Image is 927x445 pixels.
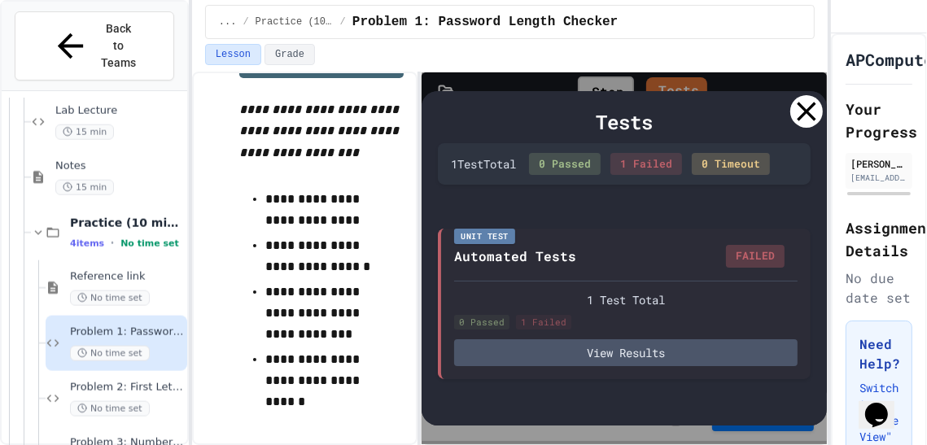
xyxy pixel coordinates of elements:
[859,334,899,373] h3: Need Help?
[516,315,571,330] div: 1 Failed
[846,268,912,308] div: No due date set
[438,107,811,137] div: Tests
[265,44,315,65] button: Grade
[850,172,907,184] div: [EMAIL_ADDRESS][DOMAIN_NAME]
[850,156,907,171] div: [PERSON_NAME]
[70,401,150,417] span: No time set
[70,325,184,339] span: Problem 1: Password Length Checker
[692,153,770,176] div: 0 Timeout
[454,229,515,244] div: Unit Test
[219,15,237,28] span: ...
[70,270,184,284] span: Reference link
[55,159,184,173] span: Notes
[859,380,911,429] iframe: chat widget
[70,381,184,395] span: Problem 2: First Letter Validator
[70,290,150,306] span: No time set
[846,216,912,262] h2: Assignment Details
[454,315,509,330] div: 0 Passed
[55,104,184,118] span: Lab Lecture
[111,237,114,250] span: •
[55,124,114,140] span: 15 min
[256,15,334,28] span: Practice (10 mins)
[454,291,798,308] div: 1 Test Total
[726,245,785,268] div: FAILED
[70,346,150,361] span: No time set
[70,216,184,230] span: Practice (10 mins)
[70,238,104,249] span: 4 items
[205,44,261,65] button: Lesson
[451,155,516,172] div: 1 Test Total
[454,339,798,366] button: View Results
[529,153,601,176] div: 0 Passed
[846,98,912,143] h2: Your Progress
[15,11,174,81] button: Back to Teams
[243,15,248,28] span: /
[454,246,576,266] div: Automated Tests
[99,20,138,72] span: Back to Teams
[120,238,179,249] span: No time set
[610,153,682,176] div: 1 Failed
[340,15,346,28] span: /
[352,12,618,32] span: Problem 1: Password Length Checker
[55,180,114,195] span: 15 min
